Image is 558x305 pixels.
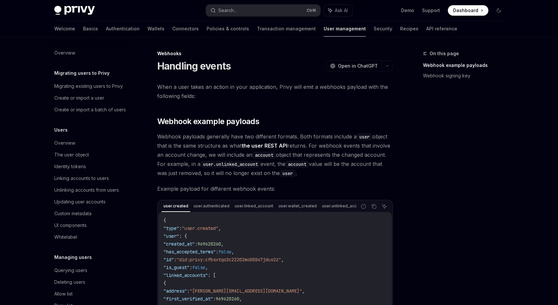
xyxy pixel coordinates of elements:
[54,82,123,90] div: Migrating existing users to Privy
[359,202,368,211] button: Report incorrect code
[49,172,133,184] a: Linking accounts to users
[192,202,231,210] div: user.authenticated
[205,265,208,270] span: ,
[54,174,109,182] div: Linking accounts to users
[324,21,366,37] a: User management
[218,225,221,231] span: ,
[49,231,133,243] a: Whitelabel
[453,7,478,14] span: Dashboard
[281,257,284,263] span: ,
[280,170,296,177] code: user
[422,7,440,14] a: Support
[157,116,260,127] span: Webhook example payloads
[172,21,199,37] a: Connectors
[147,21,164,37] a: Wallets
[49,104,133,116] a: Create or import a batch of users
[190,265,192,270] span: :
[338,63,378,69] span: Open in ChatGPT
[161,202,190,210] div: user.created
[157,184,393,193] span: Example payload for different webhook events:
[54,233,77,241] div: Whitelabel
[326,60,382,72] button: Open in ChatGPT
[54,198,106,206] div: Updating user accounts
[49,265,133,276] a: Querying users
[302,288,305,294] span: ,
[54,49,75,57] div: Overview
[49,80,133,92] a: Migrating existing users to Privy
[207,21,249,37] a: Policies & controls
[157,132,393,178] span: Webhook payloads generally have two different formats. Both formats include a object that is the ...
[430,50,459,57] span: On this page
[163,233,179,239] span: "user"
[401,7,414,14] a: Demo
[163,265,190,270] span: "is_guest"
[257,21,316,37] a: Transaction management
[157,60,231,72] h1: Handling events
[190,288,302,294] span: "[PERSON_NAME][EMAIL_ADDRESS][DOMAIN_NAME]"
[335,7,348,14] span: Ask AI
[216,249,218,255] span: :
[448,5,488,16] a: Dashboard
[208,272,216,278] span: : [
[54,210,92,217] div: Custom metadata
[242,142,287,149] a: the user REST API
[54,186,119,194] div: Unlinking accounts from users
[174,257,177,263] span: :
[197,241,221,247] span: 969628260
[163,296,213,302] span: "first_verified_at"
[54,163,86,170] div: Identity tokens
[49,219,133,231] a: UI components
[54,94,104,102] div: Create or import a user
[252,152,276,159] code: account
[49,196,133,208] a: Updating user accounts
[106,21,140,37] a: Authentication
[49,47,133,59] a: Overview
[49,288,133,300] a: Allow list
[49,276,133,288] a: Deleting users
[163,257,174,263] span: "id"
[157,82,393,101] span: When a user takes an action in your application, Privy will emit a webhooks payload with the foll...
[49,149,133,161] a: The user object
[200,161,261,168] code: user.unlinked_account
[187,288,190,294] span: :
[423,60,509,71] a: Webhook example payloads
[163,241,195,247] span: "created_at"
[163,249,216,255] span: "has_accepted_terms"
[54,126,68,134] h5: Users
[54,266,87,274] div: Querying users
[231,249,234,255] span: ,
[177,257,281,263] span: "did:privy:cfbsvtqo2c22202mo08847jdux2z"
[213,296,216,302] span: :
[218,249,231,255] span: false
[423,71,509,81] a: Webhook signing key
[285,161,309,168] code: account
[163,272,208,278] span: "linked_accounts"
[163,225,179,231] span: "type"
[163,280,166,286] span: {
[54,151,89,159] div: The user object
[426,21,457,37] a: API reference
[195,241,197,247] span: :
[49,92,133,104] a: Create or import a user
[83,21,98,37] a: Basics
[239,296,242,302] span: ,
[54,106,126,114] div: Create or import a batch of users
[218,7,237,14] div: Search...
[49,208,133,219] a: Custom metadata
[182,225,218,231] span: "user.created"
[320,202,367,210] div: user.unlinked_account
[179,225,182,231] span: :
[49,184,133,196] a: Unlinking accounts from users
[49,137,133,149] a: Overview
[49,161,133,172] a: Identity tokens
[163,288,187,294] span: "address"
[233,202,275,210] div: user.linked_account
[206,5,320,16] button: Search...CtrlK
[324,5,352,16] button: Ask AI
[400,21,418,37] a: Recipes
[494,5,504,16] button: Toggle dark mode
[192,265,205,270] span: false
[54,69,110,77] h5: Migrating users to Privy
[54,290,73,298] div: Allow list
[179,233,187,239] span: : {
